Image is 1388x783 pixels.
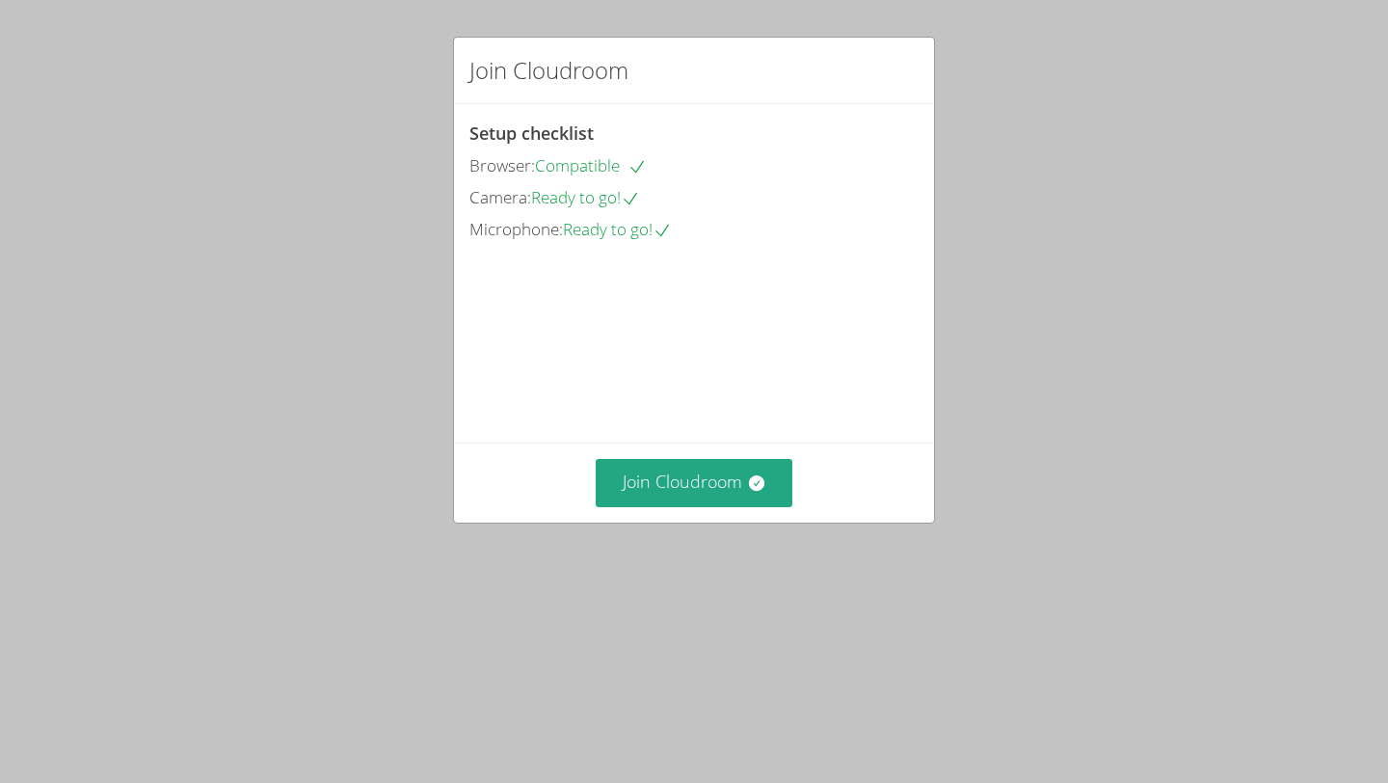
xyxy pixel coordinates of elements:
span: Browser: [469,154,535,176]
span: Ready to go! [563,218,672,240]
span: Camera: [469,186,531,208]
span: Microphone: [469,218,563,240]
span: Setup checklist [469,121,594,145]
span: Compatible [535,154,647,176]
h2: Join Cloudroom [469,53,628,88]
button: Join Cloudroom [596,459,793,506]
span: Ready to go! [531,186,640,208]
